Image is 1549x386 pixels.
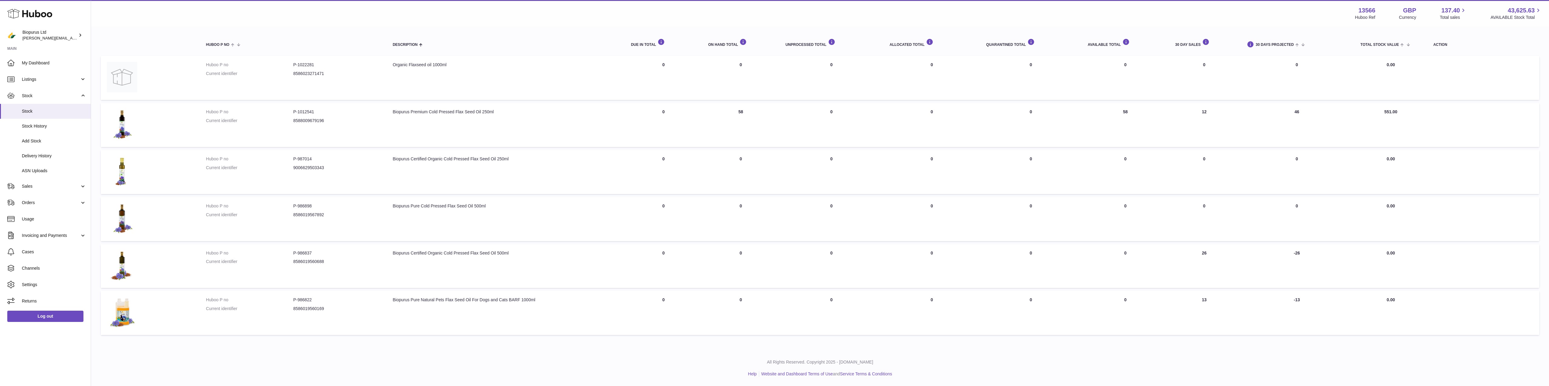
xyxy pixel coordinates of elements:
[107,109,137,139] img: product image
[625,197,702,241] td: 0
[986,39,1076,47] div: QUARANTINED Total
[1403,6,1416,15] strong: GBP
[206,297,293,303] dt: Huboo P no
[107,203,137,234] img: product image
[293,297,381,303] dd: P-986822
[22,200,80,206] span: Orders
[1082,244,1169,288] td: 0
[393,250,619,256] div: Biopurus Certified Organic Cold Pressed Flax Seed Oil 500ml
[702,56,780,100] td: 0
[393,203,619,209] div: Biopurus Pure Cold Pressed Flax Seed Oil 500ml
[625,150,702,194] td: 0
[1239,197,1354,241] td: 0
[780,197,884,241] td: 0
[1169,150,1239,194] td: 0
[1256,43,1294,47] span: 30 DAYS PROJECTED
[22,282,86,288] span: Settings
[206,156,293,162] dt: Huboo P no
[1030,156,1032,161] span: 0
[1082,150,1169,194] td: 0
[293,165,381,171] dd: 9006629503343
[22,233,80,238] span: Invoicing and Payments
[393,43,418,47] span: Description
[786,39,878,47] div: UNPROCESSED Total
[206,43,229,47] span: Huboo P no
[22,168,86,174] span: ASN Uploads
[1508,6,1535,15] span: 43,625.63
[884,291,980,335] td: 0
[22,153,86,159] span: Delivery History
[206,259,293,265] dt: Current identifier
[206,165,293,171] dt: Current identifier
[206,203,293,209] dt: Huboo P no
[22,183,80,189] span: Sales
[22,36,122,40] span: [PERSON_NAME][EMAIL_ADDRESS][DOMAIN_NAME]
[884,150,980,194] td: 0
[625,291,702,335] td: 0
[206,118,293,124] dt: Current identifier
[293,259,381,265] dd: 8586019560688
[1082,291,1169,335] td: 0
[293,62,381,68] dd: P-1022281
[206,109,293,115] dt: Huboo P no
[1441,6,1460,15] span: 137.40
[1030,203,1032,208] span: 0
[293,156,381,162] dd: P-987014
[1082,103,1169,147] td: 58
[7,311,83,322] a: Log out
[631,39,696,47] div: DUE IN TOTAL
[107,250,137,281] img: product image
[702,197,780,241] td: 0
[1030,251,1032,255] span: 0
[22,298,86,304] span: Returns
[708,39,773,47] div: ON HAND Total
[1169,197,1239,241] td: 0
[625,56,702,100] td: 0
[206,71,293,77] dt: Current identifier
[1440,6,1467,20] a: 137.40 Total sales
[1387,297,1395,302] span: 0.00
[293,203,381,209] dd: P-986898
[702,103,780,147] td: 58
[625,103,702,147] td: 0
[1361,43,1399,47] span: Total stock value
[1239,56,1354,100] td: 0
[107,62,137,92] img: product image
[293,250,381,256] dd: P-986837
[1440,15,1467,20] span: Total sales
[748,371,757,376] a: Help
[1490,15,1542,20] span: AVAILABLE Stock Total
[780,244,884,288] td: 0
[702,150,780,194] td: 0
[702,244,780,288] td: 0
[206,62,293,68] dt: Huboo P no
[1030,62,1032,67] span: 0
[1175,39,1233,47] div: 30 DAY SALES
[1082,197,1169,241] td: 0
[1399,15,1416,20] div: Currency
[206,250,293,256] dt: Huboo P no
[1169,103,1239,147] td: 12
[206,212,293,218] dt: Current identifier
[22,249,86,255] span: Cases
[884,197,980,241] td: 0
[1239,103,1354,147] td: 46
[293,109,381,115] dd: P-1012541
[1387,251,1395,255] span: 0.00
[1384,109,1397,114] span: 551.00
[1082,56,1169,100] td: 0
[393,62,619,68] div: Organic Flaxseed oil 1000ml
[393,297,619,303] div: Biopurus Pure Natural Pets Flax Seed Oil For Dogs and Cats BARF 1000ml
[107,297,137,327] img: product image
[7,31,16,40] img: peter@biopurus.co.uk
[884,244,980,288] td: 0
[22,29,77,41] div: Biopurus Ltd
[1355,15,1375,20] div: Huboo Ref
[884,103,980,147] td: 0
[22,216,86,222] span: Usage
[96,359,1544,365] p: All Rights Reserved. Copyright 2025 - [DOMAIN_NAME]
[22,93,80,99] span: Stock
[1169,56,1239,100] td: 0
[1387,203,1395,208] span: 0.00
[1169,291,1239,335] td: 13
